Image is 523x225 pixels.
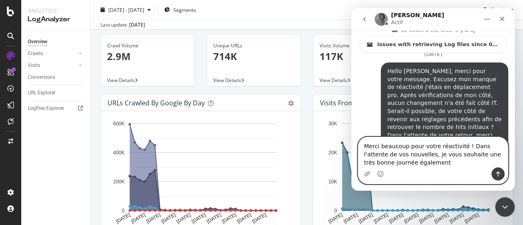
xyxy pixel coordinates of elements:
[327,212,344,225] text: [DATE]
[334,208,337,214] text: 0
[176,212,192,225] text: [DATE]
[191,212,207,225] text: [DATE]
[28,104,64,113] div: Logfiles Explorer
[342,212,359,225] text: [DATE]
[320,77,347,84] span: View Details
[288,100,294,106] div: gear
[320,49,400,63] p: 117K
[97,3,154,16] button: [DATE] - [DATE]
[145,212,161,225] text: [DATE]
[351,8,515,191] iframe: Intercom live chat
[388,212,405,225] text: [DATE]
[434,212,450,225] text: [DATE]
[107,77,135,84] span: View Details
[320,99,400,107] div: Visits from Google by day
[28,89,85,97] a: URL Explorer
[329,150,337,156] text: 20K
[28,73,55,82] div: Conversions
[107,99,205,107] div: URLs Crawled by Google by day
[173,6,196,13] span: Segments
[28,73,85,82] a: Conversions
[28,38,85,46] a: Overview
[28,61,40,70] div: Visits
[320,42,400,49] div: Visits Volume
[221,212,237,225] text: [DATE]
[107,42,188,49] div: Crawl Volume
[236,212,253,225] text: [DATE]
[28,7,84,15] div: Analytics
[479,3,516,16] button: Google
[28,104,85,113] a: Logfiles Explorer
[28,89,56,97] div: URL Explorer
[28,49,76,58] a: Crawls
[449,212,465,225] text: [DATE]
[113,179,125,185] text: 200K
[206,212,222,225] text: [DATE]
[403,212,420,225] text: [DATE]
[213,49,294,63] p: 714K
[329,121,337,127] text: 30K
[373,212,389,225] text: [DATE]
[213,77,241,84] span: View Details
[490,6,507,13] span: Google
[161,3,199,16] button: Segments
[28,15,84,24] div: LogAnalyzer
[107,49,188,63] p: 2.9M
[251,212,268,225] text: [DATE]
[108,6,144,13] span: [DATE] - [DATE]
[101,21,145,29] div: Last update
[113,150,125,156] text: 400K
[464,212,480,225] text: [DATE]
[329,179,337,185] text: 10K
[115,212,131,225] text: [DATE]
[113,121,125,127] text: 600K
[28,38,47,46] div: Overview
[358,212,374,225] text: [DATE]
[122,208,125,214] text: 0
[28,61,76,70] a: Visits
[495,197,515,217] iframe: Intercom live chat
[418,212,435,225] text: [DATE]
[130,212,146,225] text: [DATE]
[213,42,294,49] div: Unique URLs
[28,49,43,58] div: Crawls
[160,212,177,225] text: [DATE]
[129,21,145,29] div: [DATE]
